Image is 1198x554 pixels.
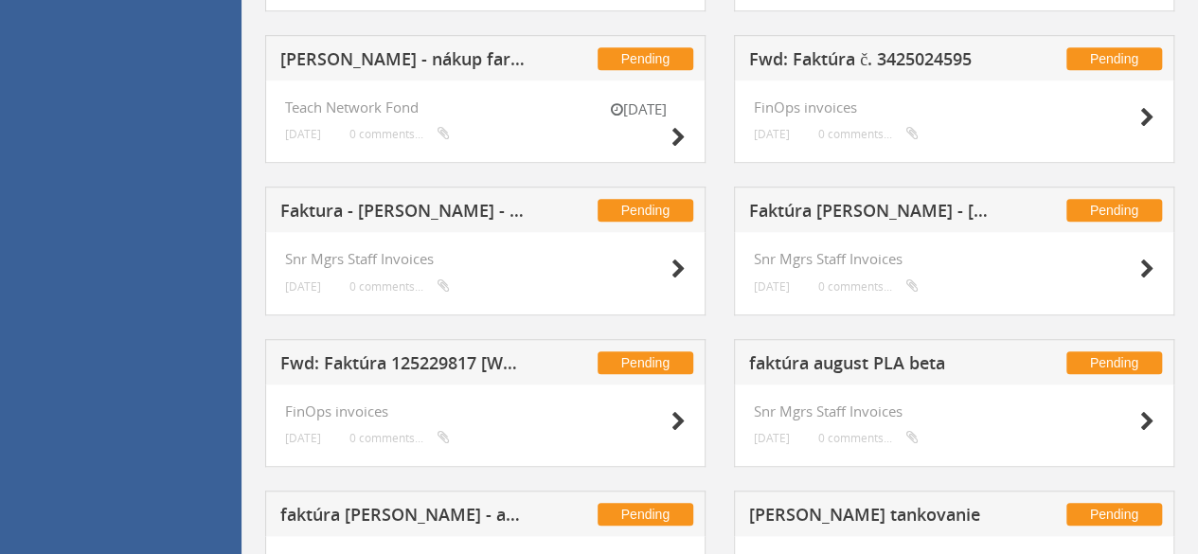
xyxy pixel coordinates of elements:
[349,127,450,141] small: 0 comments...
[754,431,790,445] small: [DATE]
[749,202,995,225] h5: Faktúra [PERSON_NAME] - [DATE]
[591,99,686,119] small: [DATE]
[754,99,1154,116] h4: FinOps invoices
[280,354,527,378] h5: Fwd: Faktúra 125229817 [Websupport]
[818,279,919,294] small: 0 comments...
[754,403,1154,420] h4: Snr Mgrs Staff Invoices
[818,127,919,141] small: 0 comments...
[285,251,686,267] h4: Snr Mgrs Staff Invoices
[1066,199,1162,222] span: Pending
[749,506,995,529] h5: [PERSON_NAME] tankovanie
[349,279,450,294] small: 0 comments...
[280,50,527,74] h5: [PERSON_NAME] - nákup farieb a štetcov na zveľaďovanie mesta
[754,279,790,294] small: [DATE]
[598,47,693,70] span: Pending
[598,199,693,222] span: Pending
[280,506,527,529] h5: faktúra [PERSON_NAME] - august
[749,50,995,74] h5: Fwd: Faktúra č. 3425024595
[285,127,321,141] small: [DATE]
[598,503,693,526] span: Pending
[754,127,790,141] small: [DATE]
[285,431,321,445] small: [DATE]
[598,351,693,374] span: Pending
[749,354,995,378] h5: faktúra august PLA beta
[285,99,686,116] h4: Teach Network Fond
[285,403,686,420] h4: FinOps invoices
[349,431,450,445] small: 0 comments...
[280,202,527,225] h5: Faktura - [PERSON_NAME] - august
[285,279,321,294] small: [DATE]
[1066,503,1162,526] span: Pending
[754,251,1154,267] h4: Snr Mgrs Staff Invoices
[1066,351,1162,374] span: Pending
[1066,47,1162,70] span: Pending
[818,431,919,445] small: 0 comments...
